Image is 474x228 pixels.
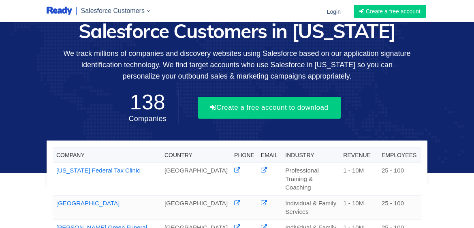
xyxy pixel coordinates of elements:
th: Industry [282,147,340,162]
td: Professional Training & Coaching [282,162,340,195]
th: Email [258,147,282,162]
a: Login [322,1,346,22]
th: Company [53,147,161,162]
span: Login [327,9,341,15]
p: We track millions of companies and discovery websites using Salesforce based on our application s... [47,48,427,82]
a: [GEOGRAPHIC_DATA] [56,200,120,207]
a: [US_STATE] Federal Tax Clinic [56,167,140,174]
td: [GEOGRAPHIC_DATA] [161,162,231,195]
button: Create a free account to download [198,97,341,119]
td: 25 - 100 [378,162,421,195]
img: logo [47,6,72,16]
th: Country [161,147,231,162]
td: 25 - 100 [378,195,421,219]
td: 1 - 10M [340,195,378,219]
td: 1 - 10M [340,162,378,195]
td: Individual & Family Services [282,195,340,219]
th: Revenue [340,147,378,162]
td: [GEOGRAPHIC_DATA] [161,195,231,219]
th: Phone [231,147,258,162]
th: Employees [378,147,421,162]
a: Create a free account [354,5,426,18]
span: Salesforce Customers [81,7,145,14]
span: 138 [128,90,167,114]
h1: Salesforce Customers in [US_STATE] [47,20,427,42]
span: Companies [128,115,167,123]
